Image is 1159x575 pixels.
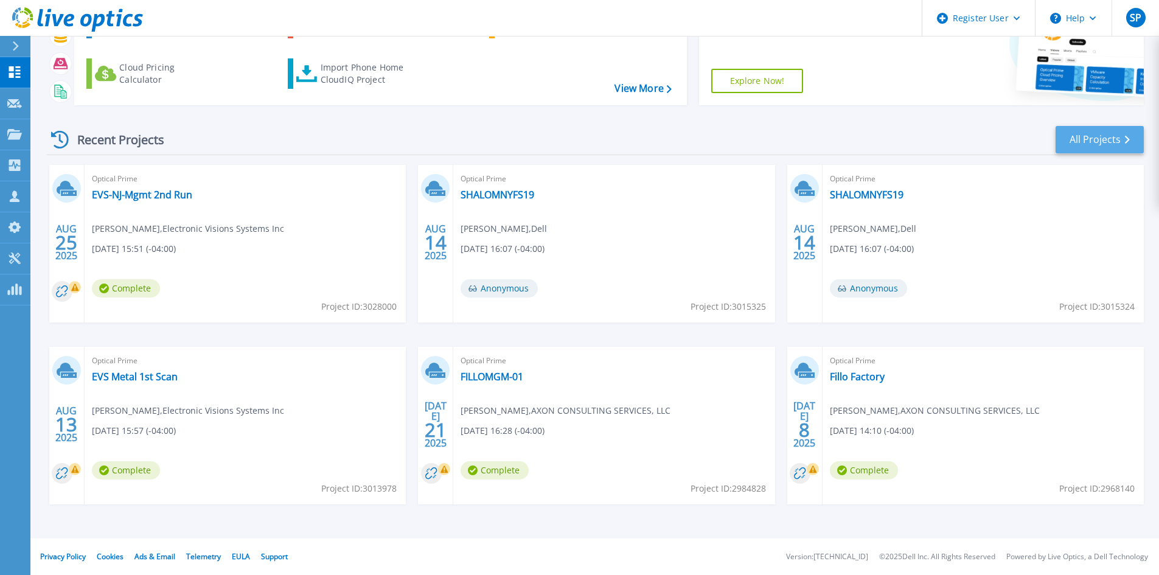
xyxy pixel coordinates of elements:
[55,402,78,447] div: AUG 2025
[424,402,447,447] div: [DATE] 2025
[92,172,399,186] span: Optical Prime
[47,125,181,155] div: Recent Projects
[830,242,914,256] span: [DATE] 16:07 (-04:00)
[92,354,399,368] span: Optical Prime
[1006,553,1148,561] li: Powered by Live Optics, a Dell Technology
[461,371,523,383] a: FILLOMGM-01
[830,172,1136,186] span: Optical Prime
[830,461,898,479] span: Complete
[1059,300,1135,313] span: Project ID: 3015324
[261,551,288,562] a: Support
[830,354,1136,368] span: Optical Prime
[92,371,178,383] a: EVS Metal 1st Scan
[793,220,816,265] div: AUG 2025
[40,551,86,562] a: Privacy Policy
[321,482,397,495] span: Project ID: 3013978
[461,279,538,298] span: Anonymous
[1056,126,1144,153] a: All Projects
[97,551,124,562] a: Cookies
[92,279,160,298] span: Complete
[614,83,671,94] a: View More
[55,220,78,265] div: AUG 2025
[461,354,767,368] span: Optical Prime
[55,237,77,248] span: 25
[134,551,175,562] a: Ads & Email
[321,300,397,313] span: Project ID: 3028000
[232,551,250,562] a: EULA
[830,189,903,201] a: SHALOMNYFS19
[55,419,77,430] span: 13
[830,424,914,437] span: [DATE] 14:10 (-04:00)
[691,300,766,313] span: Project ID: 3015325
[119,61,217,86] div: Cloud Pricing Calculator
[711,69,804,93] a: Explore Now!
[461,172,767,186] span: Optical Prime
[92,222,284,235] span: [PERSON_NAME] , Electronic Visions Systems Inc
[424,220,447,265] div: AUG 2025
[92,189,192,201] a: EVS-NJ-Mgmt 2nd Run
[830,222,916,235] span: [PERSON_NAME] , Dell
[92,424,176,437] span: [DATE] 15:57 (-04:00)
[186,551,221,562] a: Telemetry
[425,425,447,435] span: 21
[793,402,816,447] div: [DATE] 2025
[86,58,222,89] a: Cloud Pricing Calculator
[786,553,868,561] li: Version: [TECHNICAL_ID]
[92,242,176,256] span: [DATE] 15:51 (-04:00)
[799,425,810,435] span: 8
[461,189,534,201] a: SHALOMNYFS19
[830,279,907,298] span: Anonymous
[793,237,815,248] span: 14
[425,237,447,248] span: 14
[1059,482,1135,495] span: Project ID: 2968140
[461,222,547,235] span: [PERSON_NAME] , Dell
[461,424,545,437] span: [DATE] 16:28 (-04:00)
[1130,13,1141,23] span: SP
[830,404,1040,417] span: [PERSON_NAME] , AXON CONSULTING SERVICES, LLC
[92,461,160,479] span: Complete
[691,482,766,495] span: Project ID: 2984828
[879,553,995,561] li: © 2025 Dell Inc. All Rights Reserved
[92,404,284,417] span: [PERSON_NAME] , Electronic Visions Systems Inc
[461,404,670,417] span: [PERSON_NAME] , AXON CONSULTING SERVICES, LLC
[461,461,529,479] span: Complete
[830,371,885,383] a: Fillo Factory
[461,242,545,256] span: [DATE] 16:07 (-04:00)
[321,61,416,86] div: Import Phone Home CloudIQ Project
